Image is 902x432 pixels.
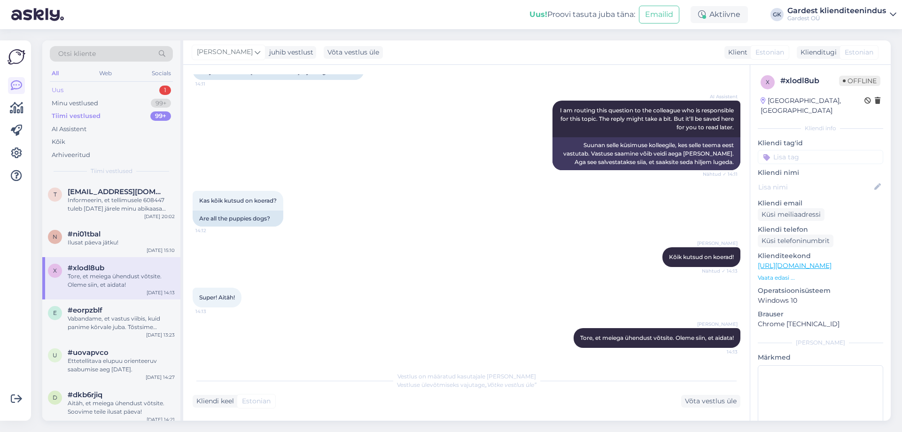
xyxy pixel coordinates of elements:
div: Klient [724,47,747,57]
span: #ni01tbal [68,230,101,238]
div: Tore, et meiega ühendust võtsite. Oleme siin, et aidata! [68,272,175,289]
div: [DATE] 15:10 [147,247,175,254]
div: Küsi telefoninumbrit [758,235,833,247]
div: Aitäh, et meiega ühendust võtsite. Soovime teile ilusat päeva! [68,399,175,416]
div: # xlodl8ub [780,75,839,86]
div: GK [770,8,784,21]
span: Tiimi vestlused [91,167,132,175]
div: 99+ [150,111,171,121]
div: Informeerin, et tellimusele 608447 tuleb [DATE] järele minu abikaasa [PERSON_NAME]. [68,196,175,213]
span: AI Assistent [702,93,738,100]
span: [PERSON_NAME] [197,47,253,57]
span: t [54,191,57,198]
p: Kliendi tag'id [758,138,883,148]
div: Proovi tasuta juba täna: [529,9,635,20]
span: 14:12 [195,227,231,234]
span: 14:11 [195,80,231,87]
a: Gardest klienditeenindusGardest OÜ [787,7,896,22]
img: Askly Logo [8,48,25,66]
p: Chrome [TECHNICAL_ID] [758,319,883,329]
div: [DATE] 14:21 [147,416,175,423]
a: [URL][DOMAIN_NAME] [758,261,832,270]
span: #xlodl8ub [68,264,104,272]
span: #uovapvco [68,348,109,357]
span: Tore, et meiega ühendust võtsite. Oleme siin, et aidata! [580,334,734,341]
div: [DATE] 14:13 [147,289,175,296]
span: u [53,352,57,359]
div: [DATE] 14:27 [146,374,175,381]
i: „Võtke vestlus üle” [485,381,537,388]
span: Super! Aitäh! [199,294,235,301]
span: Offline [839,76,880,86]
span: tanel.tokke@gmail.com [68,188,165,196]
span: [PERSON_NAME] [697,321,738,328]
span: e [53,309,57,316]
div: Tiimi vestlused [52,111,101,121]
span: n [53,233,57,240]
span: [PERSON_NAME] [697,240,738,247]
span: Estonian [755,47,784,57]
p: Kliendi nimi [758,168,883,178]
div: Socials [150,67,173,79]
p: Vaata edasi ... [758,274,883,282]
div: Uus [52,86,63,95]
div: Ilusat päeva jätku! [68,238,175,247]
div: Võta vestlus üle [324,46,383,59]
div: AI Assistent [52,125,86,134]
p: Kliendi telefon [758,225,883,235]
span: x [53,267,57,274]
div: [GEOGRAPHIC_DATA], [GEOGRAPHIC_DATA] [761,96,864,116]
div: Gardest klienditeenindus [787,7,886,15]
div: Ettetellitava elupuu orienteeruv saabumise aeg [DATE]. [68,357,175,374]
div: Arhiveeritud [52,150,90,160]
div: Suunan selle küsimuse kolleegile, kes selle teema eest vastutab. Vastuse saamine võib veidi aega ... [552,137,740,170]
span: Kõik kutsud on koerad! [669,253,734,260]
span: Kas kõik kutsud on koerad? [199,197,277,204]
div: Minu vestlused [52,99,98,108]
input: Lisa nimi [758,182,872,192]
b: Uus! [529,10,547,19]
div: [PERSON_NAME] [758,338,883,347]
div: Klienditugi [797,47,837,57]
div: Kõik [52,137,65,147]
div: Are all the puppies dogs? [193,211,283,227]
p: Klienditeekond [758,251,883,261]
p: Kliendi email [758,198,883,208]
span: Nähtud ✓ 14:11 [702,171,738,178]
span: Vestlus on määratud kasutajale [PERSON_NAME] [397,373,536,380]
div: Web [97,67,114,79]
div: [DATE] 13:23 [146,331,175,338]
input: Lisa tag [758,150,883,164]
span: Estonian [845,47,873,57]
div: Vabandame, et vastus viibis, kuid panime kõrvale juba. Tõstsime [PERSON_NAME] juurde. [68,314,175,331]
div: Aktiivne [691,6,748,23]
span: 14:13 [195,308,231,315]
p: Brauser [758,309,883,319]
div: juhib vestlust [265,47,313,57]
span: #eorpzblf [68,306,102,314]
p: Operatsioonisüsteem [758,286,883,296]
span: Estonian [242,396,271,406]
p: Windows 10 [758,296,883,306]
span: #dkb6rjiq [68,391,102,399]
div: Kliendi keel [193,396,234,406]
span: I am routing this question to the colleague who is responsible for this topic. The reply might ta... [560,107,735,131]
div: Kliendi info [758,124,883,133]
p: Märkmed [758,353,883,362]
div: Küsi meiliaadressi [758,208,824,221]
div: [DATE] 20:02 [144,213,175,220]
span: x [766,79,770,86]
span: Vestluse ülevõtmiseks vajutage [397,381,537,388]
span: Nähtud ✓ 14:13 [702,267,738,275]
div: All [50,67,61,79]
div: 1 [159,86,171,95]
div: Gardest OÜ [787,15,886,22]
button: Emailid [639,6,679,24]
div: Võta vestlus üle [681,395,740,408]
div: 99+ [151,99,171,108]
span: 14:13 [702,348,738,355]
span: Otsi kliente [58,49,96,59]
span: d [53,394,57,401]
